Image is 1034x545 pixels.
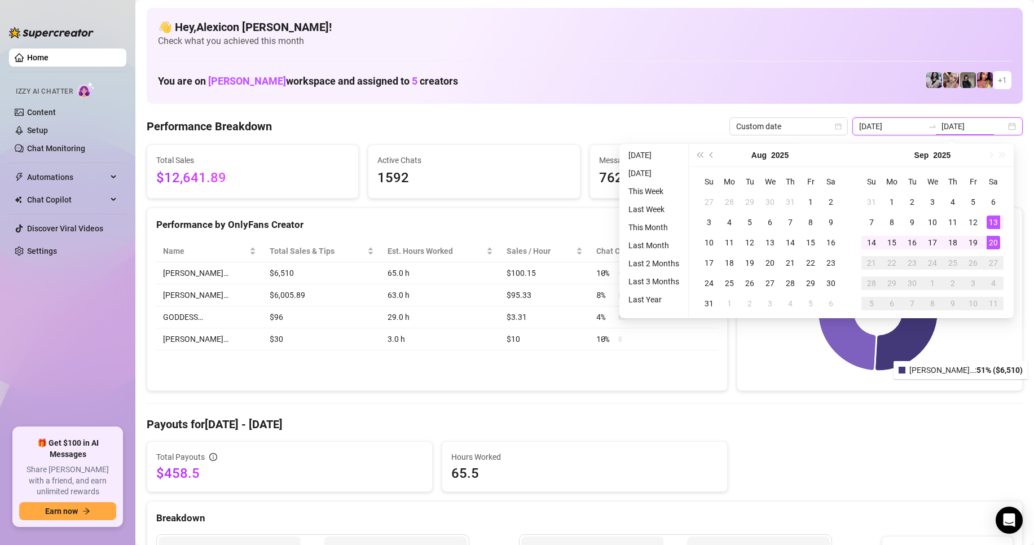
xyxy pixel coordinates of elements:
[780,232,800,253] td: 2025-08-14
[987,276,1000,290] div: 4
[82,507,90,515] span: arrow-right
[500,262,589,284] td: $100.15
[156,511,1013,526] div: Breakdown
[824,195,838,209] div: 2
[624,221,684,234] li: This Month
[963,273,983,293] td: 2025-10-03
[963,172,983,192] th: Fr
[596,333,614,345] span: 10 %
[763,297,777,310] div: 3
[865,276,878,290] div: 28
[943,172,963,192] th: Th
[156,217,718,232] div: Performance by OnlyFans Creator
[156,240,263,262] th: Name
[800,253,821,273] td: 2025-08-22
[824,276,838,290] div: 30
[699,253,719,273] td: 2025-08-17
[780,172,800,192] th: Th
[987,236,1000,249] div: 20
[946,256,960,270] div: 25
[156,306,263,328] td: GODDESS…
[19,502,116,520] button: Earn nowarrow-right
[882,253,902,273] td: 2025-09-22
[882,293,902,314] td: 2025-10-06
[760,293,780,314] td: 2025-09-03
[263,284,381,306] td: $6,005.89
[780,212,800,232] td: 2025-08-07
[596,245,702,257] span: Chat Conversion
[963,253,983,273] td: 2025-09-26
[943,72,959,88] img: Anna
[740,172,760,192] th: Tu
[946,297,960,310] div: 9
[624,239,684,252] li: Last Month
[760,232,780,253] td: 2025-08-13
[763,276,777,290] div: 27
[784,276,797,290] div: 28
[702,195,716,209] div: 27
[156,262,263,284] td: [PERSON_NAME]…
[599,168,792,189] span: 7621
[740,293,760,314] td: 2025-09-02
[943,232,963,253] td: 2025-09-18
[784,297,797,310] div: 4
[922,192,943,212] td: 2025-09-03
[719,293,740,314] td: 2025-09-01
[719,172,740,192] th: Mo
[500,240,589,262] th: Sales / Hour
[388,245,484,257] div: Est. Hours Worked
[624,203,684,216] li: Last Week
[926,276,939,290] div: 1
[926,236,939,249] div: 17
[27,191,107,209] span: Chat Copilot
[943,273,963,293] td: 2025-10-02
[983,293,1004,314] td: 2025-10-11
[763,236,777,249] div: 13
[147,416,1023,432] h4: Payouts for [DATE] - [DATE]
[905,256,919,270] div: 23
[926,216,939,229] div: 10
[624,148,684,162] li: [DATE]
[983,192,1004,212] td: 2025-09-06
[27,144,85,153] a: Chat Monitoring
[743,195,756,209] div: 29
[208,75,286,87] span: [PERSON_NAME]
[824,256,838,270] div: 23
[885,256,899,270] div: 22
[596,289,614,301] span: 8 %
[77,82,95,98] img: AI Chatter
[885,276,899,290] div: 29
[158,75,458,87] h1: You are on workspace and assigned to creators
[19,464,116,498] span: Share [PERSON_NAME] with a friend, and earn unlimited rewards
[804,236,817,249] div: 15
[589,240,718,262] th: Chat Conversion
[723,195,736,209] div: 28
[983,172,1004,192] th: Sa
[800,293,821,314] td: 2025-09-05
[209,453,217,461] span: info-circle
[263,328,381,350] td: $30
[963,293,983,314] td: 2025-10-10
[780,192,800,212] td: 2025-07-31
[743,236,756,249] div: 12
[763,256,777,270] div: 20
[800,172,821,192] th: Fr
[771,144,789,166] button: Choose a year
[740,232,760,253] td: 2025-08-12
[943,192,963,212] td: 2025-09-04
[966,236,980,249] div: 19
[861,232,882,253] td: 2025-09-14
[381,328,500,350] td: 3.0 h
[922,273,943,293] td: 2025-10-01
[824,236,838,249] div: 16
[800,273,821,293] td: 2025-08-29
[702,236,716,249] div: 10
[263,306,381,328] td: $96
[943,293,963,314] td: 2025-10-09
[719,192,740,212] td: 2025-07-28
[702,256,716,270] div: 17
[163,245,247,257] span: Name
[941,120,1006,133] input: End date
[922,253,943,273] td: 2025-09-24
[723,276,736,290] div: 25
